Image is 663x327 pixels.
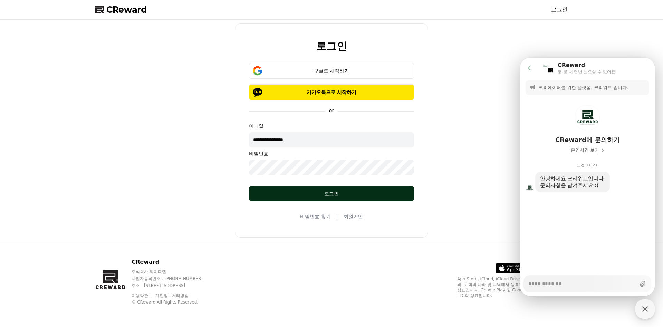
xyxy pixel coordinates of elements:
h2: 로그인 [316,40,347,52]
span: CReward [106,4,147,15]
a: 이용약관 [132,293,153,298]
a: CReward [95,4,147,15]
div: 구글로 시작하기 [259,67,404,74]
p: App Store, iCloud, iCloud Drive 및 iTunes Store는 미국과 그 밖의 나라 및 지역에서 등록된 Apple Inc.의 서비스 상표입니다. Goo... [457,276,568,298]
p: 주식회사 와이피랩 [132,269,216,275]
a: 비밀번호 찾기 [300,213,330,220]
p: 카카오톡으로 시작하기 [259,89,404,96]
p: or [325,107,338,114]
a: 로그인 [551,6,568,14]
button: 로그인 [249,186,414,201]
p: 이메일 [249,123,414,129]
p: CReward [132,258,216,266]
p: 비밀번호 [249,150,414,157]
a: 개인정보처리방침 [155,293,189,298]
button: 구글로 시작하기 [249,63,414,79]
span: | [336,212,338,221]
iframe: Channel chat [520,58,655,296]
p: © CReward All Rights Reserved. [132,299,216,305]
div: 로그인 [263,190,400,197]
button: 카카오톡으로 시작하기 [249,84,414,100]
p: 주소 : [STREET_ADDRESS] [132,283,216,288]
p: 사업자등록번호 : [PHONE_NUMBER] [132,276,216,281]
a: 회원가입 [344,213,363,220]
